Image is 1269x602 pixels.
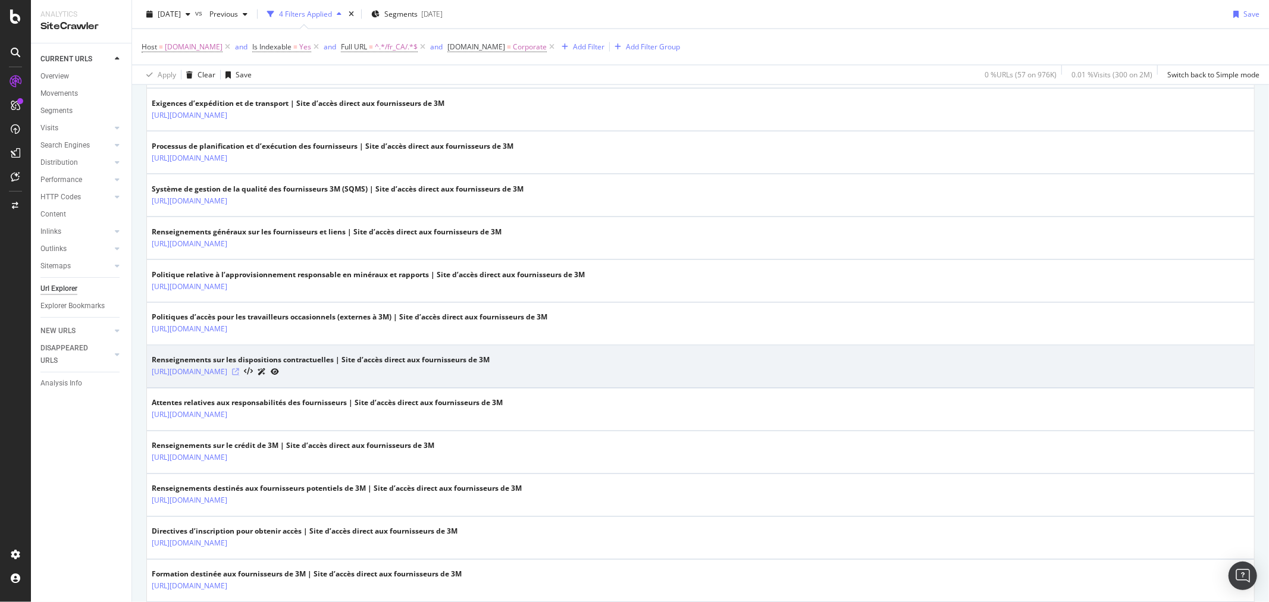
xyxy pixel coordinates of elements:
a: [URL][DOMAIN_NAME] [152,452,227,464]
button: Save [1229,5,1259,24]
div: Add Filter [573,42,604,52]
span: 2025 Sep. 21st [158,9,181,19]
a: [URL][DOMAIN_NAME] [152,366,227,378]
div: 0.01 % Visits ( 300 on 2M ) [1071,70,1152,80]
div: Politiques d’accès pour les travailleurs occasionnels (externes à 3M) | Site d’accès direct aux f... [152,312,547,323]
a: Outlinks [40,243,111,255]
div: Search Engines [40,139,90,152]
div: Explorer Bookmarks [40,300,105,312]
div: Apply [158,70,176,80]
div: Save [236,70,252,80]
div: Segments [40,105,73,117]
div: Renseignements destinés aux fournisseurs potentiels de 3M | Site d’accès direct aux fournisseurs ... [152,484,522,494]
div: Analysis Info [40,377,82,390]
a: [URL][DOMAIN_NAME] [152,538,227,550]
div: Url Explorer [40,283,77,295]
span: = [507,42,511,52]
a: [URL][DOMAIN_NAME] [152,324,227,336]
button: Previous [205,5,252,24]
a: AI Url Details [258,366,266,378]
span: Previous [205,9,238,19]
a: Url Explorer [40,283,123,295]
span: = [293,42,297,52]
a: Explorer Bookmarks [40,300,123,312]
div: Content [40,208,66,221]
a: Content [40,208,123,221]
div: Politique relative à l’approvisionnement responsable en minéraux et rapports | Site d’accès direc... [152,269,585,280]
div: HTTP Codes [40,191,81,203]
div: Analytics [40,10,122,20]
div: SiteCrawler [40,20,122,33]
div: Switch back to Simple mode [1167,70,1259,80]
a: Performance [40,174,111,186]
a: [URL][DOMAIN_NAME] [152,281,227,293]
a: URL Inspection [271,366,279,378]
a: Sitemaps [40,260,111,272]
div: Outlinks [40,243,67,255]
div: Save [1243,9,1259,19]
div: Movements [40,87,78,100]
div: Sitemaps [40,260,71,272]
span: [DOMAIN_NAME] [447,42,505,52]
div: Système de gestion de la qualité des fournisseurs 3M (SQMS) | Site d’accès direct aux fournisseur... [152,184,524,195]
div: 4 Filters Applied [279,9,332,19]
a: Inlinks [40,225,111,238]
span: = [159,42,163,52]
a: [URL][DOMAIN_NAME] [152,195,227,207]
div: Overview [40,70,69,83]
a: Movements [40,87,123,100]
div: CURRENT URLS [40,53,92,65]
span: Is Indexable [252,42,292,52]
button: and [430,41,443,52]
a: CURRENT URLS [40,53,111,65]
a: Distribution [40,156,111,169]
span: Host [142,42,157,52]
a: Analysis Info [40,377,123,390]
a: [URL][DOMAIN_NAME] [152,109,227,121]
span: Corporate [513,39,547,55]
div: Open Intercom Messenger [1229,562,1257,590]
div: NEW URLS [40,325,76,337]
button: Add Filter Group [610,40,680,54]
div: DISAPPEARED URLS [40,342,101,367]
a: Segments [40,105,123,117]
a: [URL][DOMAIN_NAME] [152,152,227,164]
a: NEW URLS [40,325,111,337]
a: [URL][DOMAIN_NAME] [152,238,227,250]
div: and [430,42,443,52]
button: and [235,41,247,52]
div: Clear [198,70,215,80]
div: and [235,42,247,52]
a: Visits [40,122,111,134]
a: HTTP Codes [40,191,111,203]
button: View HTML Source [244,368,253,377]
span: Yes [299,39,311,55]
div: [DATE] [421,9,443,19]
div: Visits [40,122,58,134]
span: [DOMAIN_NAME] [165,39,223,55]
span: vs [195,8,205,18]
a: Search Engines [40,139,111,152]
a: Overview [40,70,123,83]
a: Visit Online Page [232,369,239,376]
div: Distribution [40,156,78,169]
a: [URL][DOMAIN_NAME] [152,495,227,507]
div: and [324,42,336,52]
div: Exigences d’expédition et de transport | Site d’accès direct aux fournisseurs de 3M [152,98,444,109]
button: Switch back to Simple mode [1163,65,1259,84]
div: Renseignements généraux sur les fournisseurs et liens | Site d’accès direct aux fournisseurs de 3M [152,227,502,237]
button: Segments[DATE] [366,5,447,24]
button: [DATE] [142,5,195,24]
div: Directives d’inscription pour obtenir accès | Site d’accès direct aux fournisseurs de 3M [152,526,458,537]
span: = [369,42,373,52]
a: [URL][DOMAIN_NAME] [152,581,227,592]
div: Renseignements sur le crédit de 3M | Site d’accès direct aux fournisseurs de 3M [152,441,434,451]
div: Processus de planification et d’exécution des fournisseurs | Site d’accès direct aux fournisseurs... [152,141,513,152]
div: Performance [40,174,82,186]
span: Full URL [341,42,367,52]
div: Attentes relatives aux responsabilités des fournisseurs | Site d’accès direct aux fournisseurs de 3M [152,398,503,409]
a: [URL][DOMAIN_NAME] [152,409,227,421]
button: and [324,41,336,52]
div: Formation destinée aux fournisseurs de 3M | Site d’accès direct aux fournisseurs de 3M [152,569,462,580]
button: Apply [142,65,176,84]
